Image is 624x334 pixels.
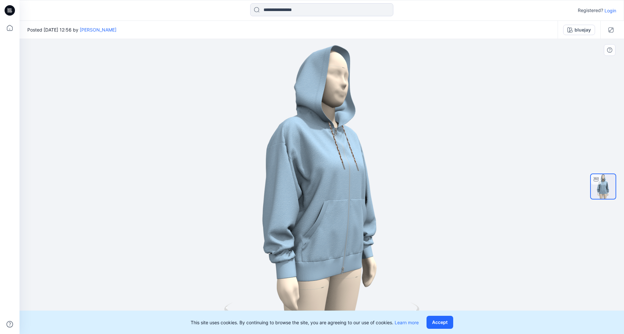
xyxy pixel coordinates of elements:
[604,7,616,14] p: Login
[578,6,603,14] p: Registered?
[27,26,116,33] span: Posted [DATE] 12:56 by
[80,27,116,32] a: [PERSON_NAME]
[563,25,595,35] button: bluejay
[395,320,419,325] a: Learn more
[427,316,453,329] button: Accept
[191,319,419,326] p: This site uses cookies. By continuing to browse the site, you are agreeing to our use of cookies.
[575,26,591,33] div: bluejay
[591,174,616,199] img: turntable-29-08-2025-16:58:05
